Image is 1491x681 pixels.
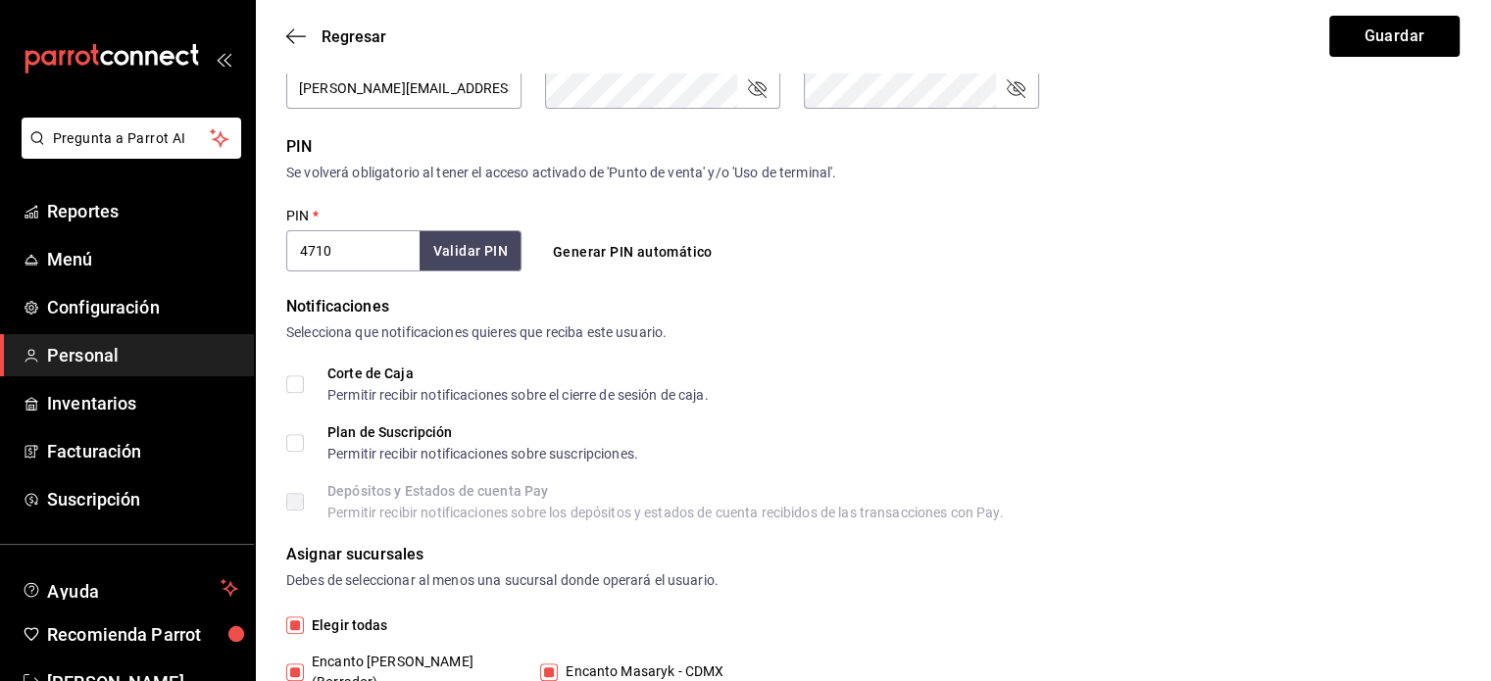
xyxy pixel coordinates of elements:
[1004,76,1027,100] button: passwordField
[327,388,709,402] div: Permitir recibir notificaciones sobre el cierre de sesión de caja.
[47,438,238,464] span: Facturación
[286,135,1460,159] div: PIN
[327,366,709,380] div: Corte de Caja
[745,76,769,100] button: passwordField
[216,51,231,67] button: open_drawer_menu
[327,425,638,439] div: Plan de Suscripción
[47,486,238,512] span: Suscripción
[304,615,388,636] span: Elegir todas
[47,621,238,648] span: Recomienda Parrot
[420,231,522,271] button: Validar PIN
[22,118,241,159] button: Pregunta a Parrot AI
[286,27,386,46] button: Regresar
[327,506,1004,519] div: Permitir recibir notificaciones sobre los depósitos y estados de cuenta recibidos de las transacc...
[47,342,238,368] span: Personal
[545,234,721,270] button: Generar PIN automático
[286,570,1460,591] div: Debes de seleccionar al menos una sucursal donde operará el usuario.
[14,142,241,163] a: Pregunta a Parrot AI
[47,294,238,320] span: Configuración
[286,295,1460,318] div: Notificaciones
[53,128,211,149] span: Pregunta a Parrot AI
[286,68,522,109] input: ejemplo@gmail.com
[327,484,1004,498] div: Depósitos y Estados de cuenta Pay
[286,209,319,222] label: PIN
[1329,16,1460,57] button: Guardar
[327,447,638,461] div: Permitir recibir notificaciones sobre suscripciones.
[47,390,238,416] span: Inventarios
[47,576,213,600] span: Ayuda
[47,246,238,272] span: Menú
[47,198,238,224] span: Reportes
[286,322,1460,343] div: Selecciona que notificaciones quieres que reciba este usuario.
[322,27,386,46] span: Regresar
[286,230,420,271] input: 3 a 6 dígitos
[286,543,1460,566] div: Asignar sucursales
[286,163,1460,183] div: Se volverá obligatorio al tener el acceso activado de 'Punto de venta' y/o 'Uso de terminal'.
